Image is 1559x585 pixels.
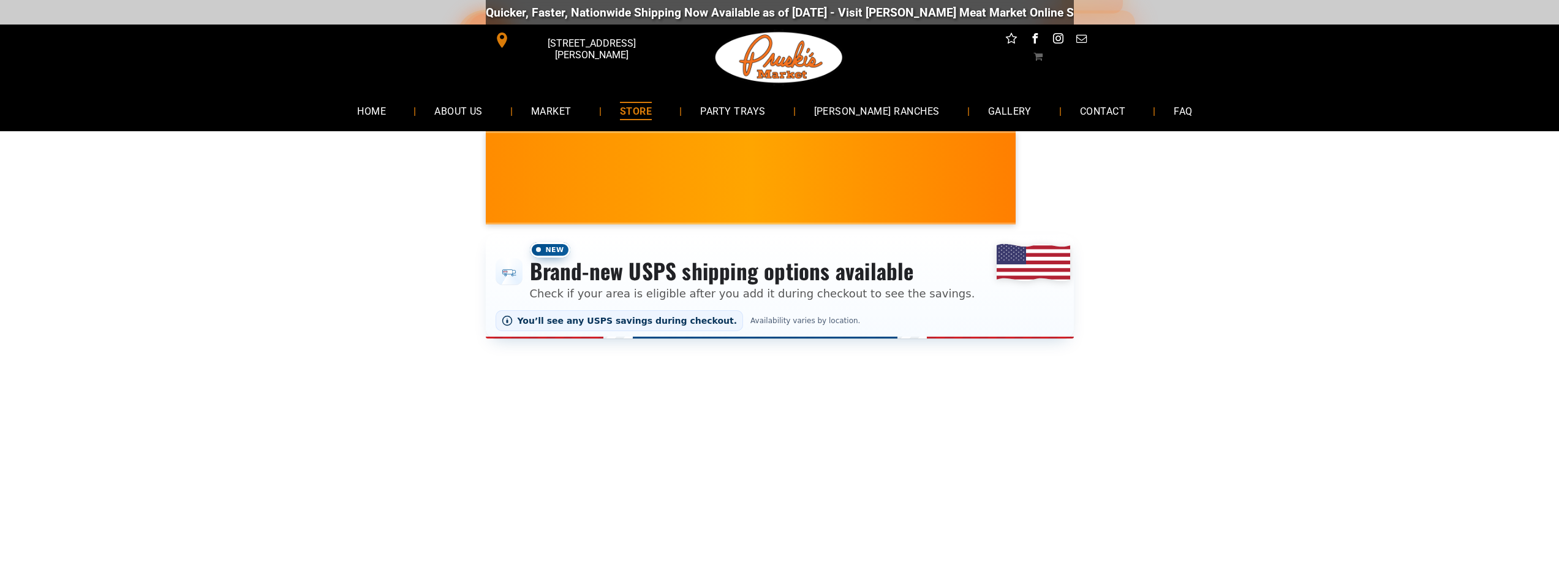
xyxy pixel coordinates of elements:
[796,94,958,127] a: [PERSON_NAME] RANCHES
[1062,94,1144,127] a: CONTACT
[1050,31,1066,50] a: instagram
[1027,31,1043,50] a: facebook
[530,285,975,302] p: Check if your area is eligible after you add it during checkout to see the savings.
[486,31,673,50] a: [STREET_ADDRESS][PERSON_NAME]
[682,94,783,127] a: PARTY TRAYS
[339,94,404,127] a: HOME
[530,258,975,285] h3: Brand-new USPS shipping options available
[486,234,1074,338] div: Shipping options announcement
[1155,94,1210,127] a: FAQ
[970,94,1050,127] a: GALLERY
[416,94,501,127] a: ABOUT US
[518,316,738,326] span: You’ll see any USPS savings during checkout.
[748,316,863,325] span: Availability varies by location.
[713,25,845,91] img: Pruski-s+Market+HQ+Logo2-1920w.png
[1073,31,1089,50] a: email
[512,31,670,67] span: [STREET_ADDRESS][PERSON_NAME]
[530,242,570,258] span: New
[486,6,1228,20] div: Quicker, Faster, Nationwide Shipping Now Available as of [DATE] - Visit [PERSON_NAME] Meat Market...
[602,94,670,127] a: STORE
[513,94,590,127] a: MARKET
[1003,31,1019,50] a: Social network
